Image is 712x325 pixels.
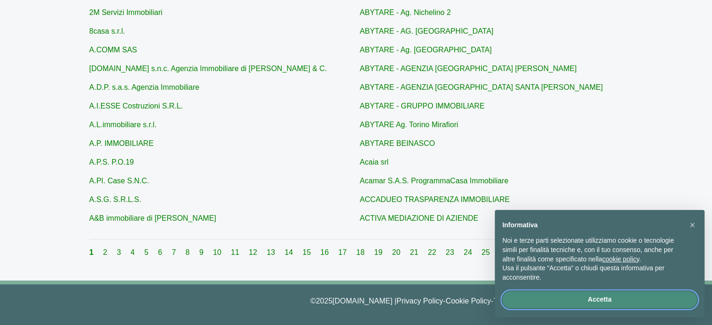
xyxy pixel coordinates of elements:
[410,248,420,256] a: 21
[285,248,295,256] a: 14
[446,297,491,305] a: Cookie Policy
[267,248,277,256] a: 13
[302,248,313,256] a: 15
[103,248,109,256] a: 2
[89,27,125,35] a: 8casa s.r.l.
[199,248,206,256] a: 9
[446,248,456,256] a: 23
[690,220,695,230] span: ×
[89,158,134,166] a: A.P.S. P.O.19
[360,214,478,222] a: ACTIVA MEDIAZIONE DI AZIENDE
[89,46,137,54] a: A.COMM SAS
[89,248,95,256] a: 1
[89,195,141,203] a: A.S.G. S.R.L.S.
[502,264,682,282] p: Usa il pulsante “Accetta” o chiudi questa informativa per acconsentire.
[502,221,682,229] h2: Informativa
[131,248,137,256] a: 4
[482,248,492,256] a: 25
[602,255,639,263] a: cookie policy - il link si apre in una nuova scheda
[502,291,697,308] button: Accetta
[360,27,493,35] a: ABYTARE - AG. [GEOGRAPHIC_DATA]
[117,248,123,256] a: 3
[428,248,438,256] a: 22
[396,297,443,305] a: Privacy Policy
[360,65,577,72] a: ABYTARE - AGENZIA [GEOGRAPHIC_DATA] [PERSON_NAME]
[89,8,162,16] a: 2M Servizi Immobiliari
[89,102,183,110] a: A.I.ESSE Costruzioni S.R.L.
[89,121,157,129] a: A.L.immobiliare s.r.l.
[374,248,384,256] a: 19
[89,65,327,72] a: [DOMAIN_NAME] s.n.c. Agenzia Immobiliare di [PERSON_NAME] & C.
[502,236,682,264] p: Noi e terze parti selezionate utilizziamo cookie o tecnologie simili per finalità tecniche e, con...
[231,248,241,256] a: 11
[320,248,330,256] a: 16
[249,248,259,256] a: 12
[360,158,389,166] a: Acaia srl
[360,121,458,129] a: ABYTARE Ag. Torino Mirafiori
[338,248,349,256] a: 17
[89,139,154,147] a: A.P. IMMOBILIARE
[356,248,367,256] a: 18
[96,296,616,307] p: © 2025 [DOMAIN_NAME] | - - |
[185,248,191,256] a: 8
[360,8,451,16] a: ABYTARE - Ag. Nichelino 2
[89,214,216,222] a: A&B immobiliare di [PERSON_NAME]
[360,83,603,91] a: ABYTARE - AGENZIA [GEOGRAPHIC_DATA] SANTA [PERSON_NAME]
[685,217,700,232] button: Chiudi questa informativa
[392,248,402,256] a: 20
[360,177,508,185] a: Acamar S.A.S. ProgrammaCasa Immobiliare
[463,248,474,256] a: 24
[144,248,150,256] a: 5
[89,83,199,91] a: A.D.P. s.a.s. Agenzia Immobiliare
[213,248,223,256] a: 10
[360,46,492,54] a: ABYTARE - Ag. [GEOGRAPHIC_DATA]
[360,102,484,110] a: ABYTARE - GRUPPO IMMOBILIARE
[360,139,435,147] a: ABYTARE BEINASCO
[89,177,149,185] a: A.PI. Case S.N.C.
[360,195,510,203] a: ACCADUEO TRASPARENZA IMMOBILIARE
[158,248,164,256] a: 6
[172,248,178,256] a: 7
